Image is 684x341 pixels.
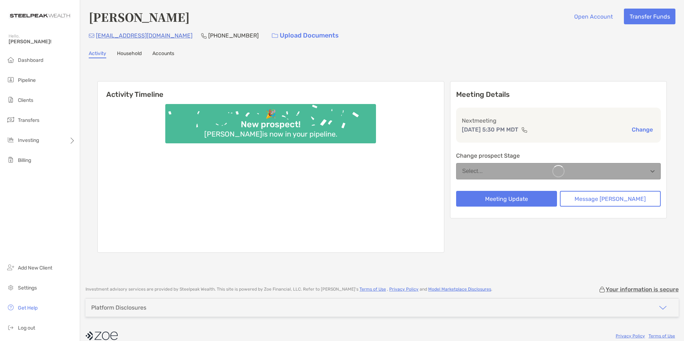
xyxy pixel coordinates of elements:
p: [PHONE_NUMBER] [208,31,259,40]
a: Model Marketplace Disclosures [428,287,491,292]
a: Upload Documents [267,28,343,43]
img: investing icon [6,135,15,144]
img: dashboard icon [6,55,15,64]
img: Zoe Logo [9,3,71,29]
a: Household [117,50,142,58]
button: Open Account [568,9,618,24]
button: Change [630,126,655,133]
img: Email Icon [89,34,94,38]
img: logout icon [6,323,15,332]
img: add_new_client icon [6,263,15,272]
img: settings icon [6,283,15,292]
span: Transfers [18,117,39,123]
button: Transfer Funds [624,9,675,24]
span: Get Help [18,305,38,311]
img: button icon [272,33,278,38]
img: Phone Icon [201,33,207,39]
div: [PERSON_NAME] is now in your pipeline. [201,130,340,138]
span: [PERSON_NAME]! [9,39,75,45]
div: Platform Disclosures [91,304,146,311]
p: [DATE] 5:30 PM MDT [462,125,518,134]
img: billing icon [6,155,15,164]
span: Investing [18,137,39,143]
h4: [PERSON_NAME] [89,9,190,25]
div: New prospect! [238,119,303,130]
a: Terms of Use [649,333,675,338]
span: Settings [18,285,37,291]
img: get-help icon [6,303,15,312]
a: Activity [89,50,106,58]
img: clients icon [6,95,15,104]
div: 🎉 [263,109,279,119]
a: Accounts [152,50,174,58]
p: Your information is secure [606,286,679,293]
img: icon arrow [659,303,667,312]
span: Pipeline [18,77,36,83]
button: Meeting Update [456,191,557,207]
p: Change prospect Stage [456,151,661,160]
span: Log out [18,325,35,331]
p: Meeting Details [456,90,661,99]
p: Investment advisory services are provided by Steelpeak Wealth . This site is powered by Zoe Finan... [85,287,492,292]
img: communication type [521,127,528,133]
h6: Activity Timeline [98,81,444,99]
img: pipeline icon [6,75,15,84]
a: Privacy Policy [616,333,645,338]
span: Billing [18,157,31,163]
span: Dashboard [18,57,43,63]
span: Clients [18,97,33,103]
p: Next meeting [462,116,655,125]
img: transfers icon [6,115,15,124]
a: Terms of Use [360,287,386,292]
span: Add New Client [18,265,52,271]
p: [EMAIL_ADDRESS][DOMAIN_NAME] [96,31,192,40]
a: Privacy Policy [389,287,419,292]
button: Message [PERSON_NAME] [560,191,661,207]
